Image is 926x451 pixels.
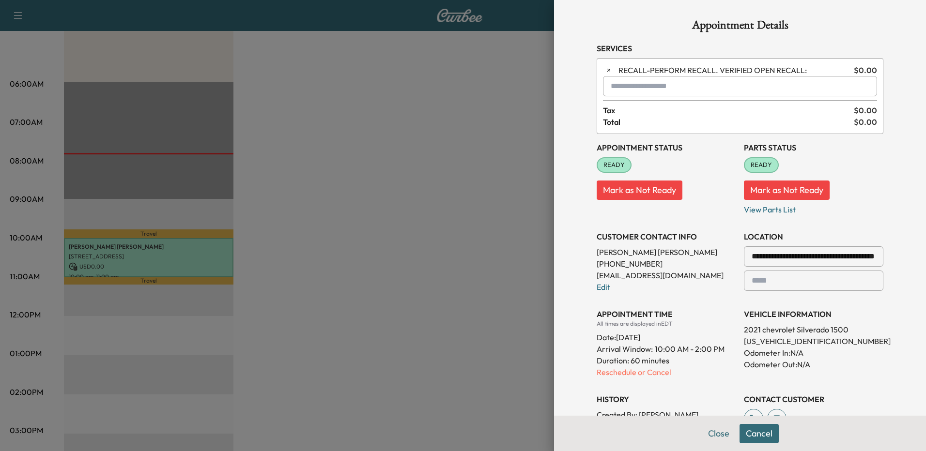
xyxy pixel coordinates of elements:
p: [PERSON_NAME] [PERSON_NAME] [597,246,736,258]
p: [US_VEHICLE_IDENTIFICATION_NUMBER] [744,335,883,347]
span: $ 0.00 [854,105,877,116]
p: Arrival Window: [597,343,736,355]
p: 2021 chevrolet Silverado 1500 [744,324,883,335]
p: Duration: 60 minutes [597,355,736,366]
p: Reschedule or Cancel [597,366,736,378]
span: PERFORM RECALL. VERIFIED OPEN RECALL: [618,64,850,76]
div: All times are displayed in EDT [597,320,736,328]
h3: VEHICLE INFORMATION [744,308,883,320]
button: Mark as Not Ready [744,180,830,200]
a: Edit [597,282,610,292]
h3: History [597,393,736,405]
p: Created By : [PERSON_NAME] Estriemera [597,409,736,432]
p: [PHONE_NUMBER] [597,258,736,270]
span: 10:00 AM - 2:00 PM [655,343,725,355]
span: READY [598,160,631,170]
span: $ 0.00 [854,64,877,76]
h3: Services [597,43,883,54]
button: Close [702,424,736,443]
span: $ 0.00 [854,116,877,128]
h1: Appointment Details [597,19,883,35]
p: Odometer Out: N/A [744,359,883,370]
span: Tax [603,105,854,116]
h3: CUSTOMER CONTACT INFO [597,231,736,242]
div: Date: [DATE] [597,328,736,343]
span: READY [745,160,778,170]
h3: LOCATION [744,231,883,242]
h3: CONTACT CUSTOMER [744,393,883,405]
h3: Parts Status [744,142,883,153]
button: Cancel [740,424,779,443]
button: Mark as Not Ready [597,180,682,200]
h3: APPOINTMENT TIME [597,308,736,320]
span: Total [603,116,854,128]
p: Odometer In: N/A [744,347,883,359]
p: [EMAIL_ADDRESS][DOMAIN_NAME] [597,270,736,281]
h3: Appointment Status [597,142,736,153]
p: View Parts List [744,200,883,215]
